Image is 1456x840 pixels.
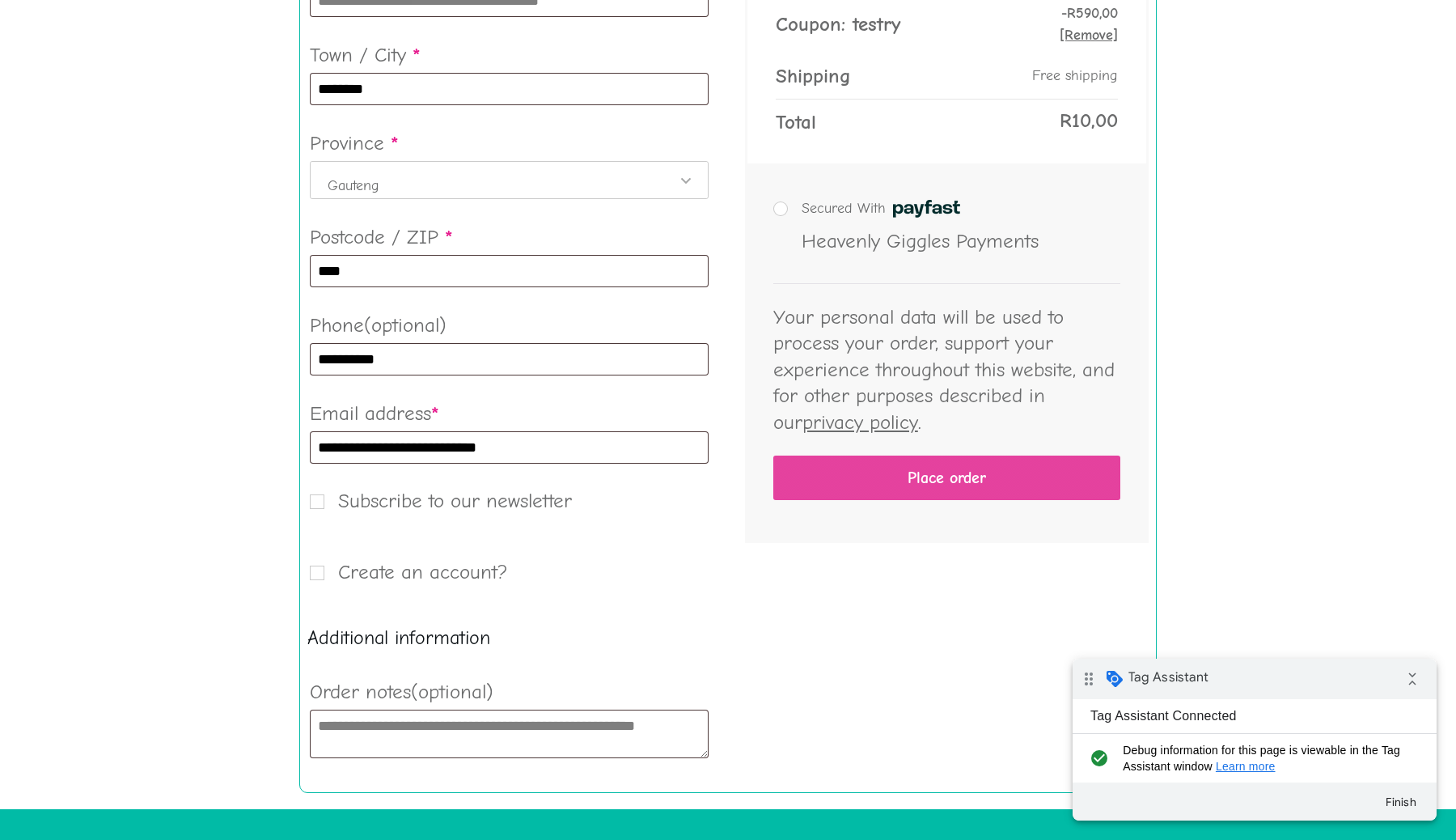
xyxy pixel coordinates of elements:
h3: Additional information [307,625,711,672]
button: Finish [299,129,358,158]
span: Subscribe to our newsletter [310,489,572,512]
img: Secured With [893,200,960,218]
i: Collapse debug badge [324,4,356,36]
span: Debug information for this page is viewable in the Tag Assistant window [50,83,337,116]
label: Email address [310,395,709,431]
span: (optional) [364,313,447,337]
bdi: 10,00 [1060,108,1118,132]
p: Heavenly Giggles Payments [802,223,1107,259]
th: Total [776,99,1015,145]
a: Remove testry coupon [1060,27,1118,44]
span: R [1067,5,1076,22]
span: Gauteng [320,170,698,202]
label: Town / City [310,36,709,73]
i: check_circle [13,83,40,116]
label: Order notes [310,673,709,710]
p: Your personal data will be used to process your order, support your experience throughout this we... [773,284,1120,436]
th: Shipping [776,53,1015,99]
button: Place order [773,456,1120,500]
label: Phone [310,307,709,343]
span: Tag Assistant [56,11,136,27]
label: Postcode / ZIP [310,218,709,255]
label: Province [310,125,709,161]
label: Free shipping [1032,67,1118,84]
a: Learn more [143,101,203,114]
span: Province [311,162,708,198]
span: Create an account? [310,560,508,583]
label: Secured With [773,200,960,217]
span: 590,00 [1067,2,1118,24]
span: R [1060,108,1072,132]
span: (optional) [411,680,493,703]
a: privacy policy [802,410,918,434]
